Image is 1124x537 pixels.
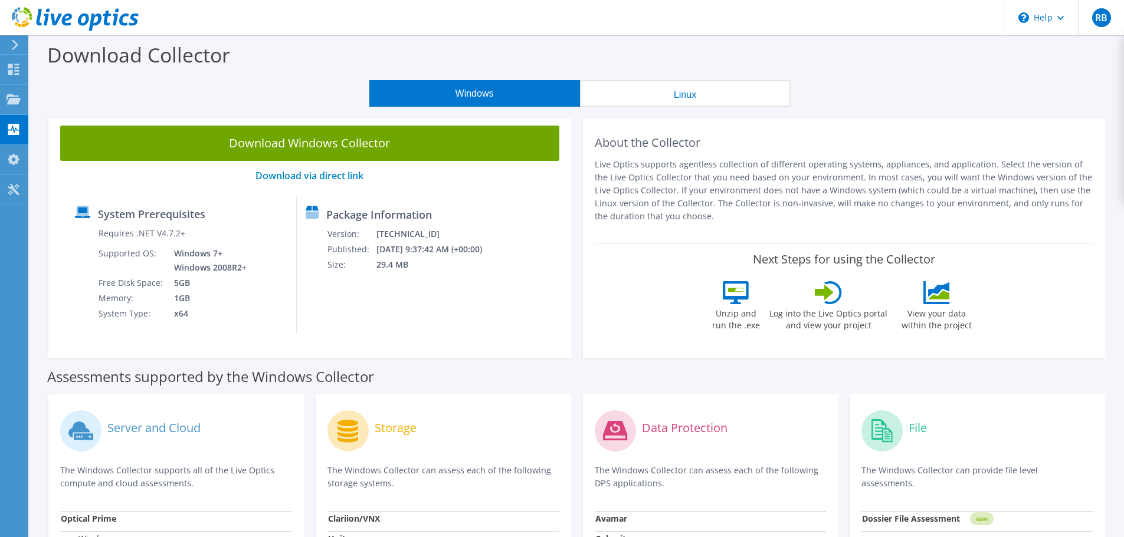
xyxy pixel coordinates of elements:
[909,422,927,434] label: File
[47,41,230,68] label: Download Collector
[894,304,979,331] label: View your data within the project
[642,422,728,434] label: Data Protection
[61,513,116,524] strong: Optical Prime
[47,371,374,383] label: Assessments supported by the Windows Collector
[976,516,988,522] tspan: NEW!
[60,464,292,490] p: The Windows Collector supports all of the Live Optics compute and cloud assessments.
[165,306,249,321] td: x64
[709,304,763,331] label: Unzip and run the .exe
[376,226,498,242] td: [TECHNICAL_ID]
[862,513,960,524] strong: Dossier File Assessment
[769,304,888,331] label: Log into the Live Optics portal and view your project
[595,136,1094,150] h2: About the Collector
[98,275,165,291] td: Free Disk Space:
[1018,12,1029,23] svg: \n
[327,226,376,242] td: Version:
[98,291,165,306] td: Memory:
[165,291,249,306] td: 1GB
[369,80,580,107] button: Windows
[376,257,498,272] td: 29.4 MB
[595,513,627,524] strong: Avamar
[753,252,935,266] label: Next Steps for using the Collector
[327,257,376,272] td: Size:
[165,246,249,275] td: Windows 7+ Windows 2008R2+
[255,169,363,182] a: Download via direct link
[326,209,432,220] label: Package Information
[98,208,205,220] label: System Prerequisites
[107,422,201,434] label: Server and Cloud
[1092,8,1111,27] span: RB
[165,275,249,291] td: 5GB
[861,464,1093,490] p: The Windows Collector can provide file level assessments.
[60,126,559,161] a: Download Windows Collector
[98,306,165,321] td: System Type:
[327,242,376,257] td: Published:
[375,422,417,434] label: Storage
[328,513,380,524] strong: Clariion/VNX
[327,464,559,490] p: The Windows Collector can assess each of the following storage systems.
[580,80,791,107] button: Linux
[595,158,1094,223] p: Live Optics supports agentless collection of different operating systems, appliances, and applica...
[376,242,498,257] td: [DATE] 9:37:42 AM (+00:00)
[98,246,165,275] td: Supported OS:
[595,464,827,490] p: The Windows Collector can assess each of the following DPS applications.
[99,228,185,239] label: Requires .NET V4.7.2+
